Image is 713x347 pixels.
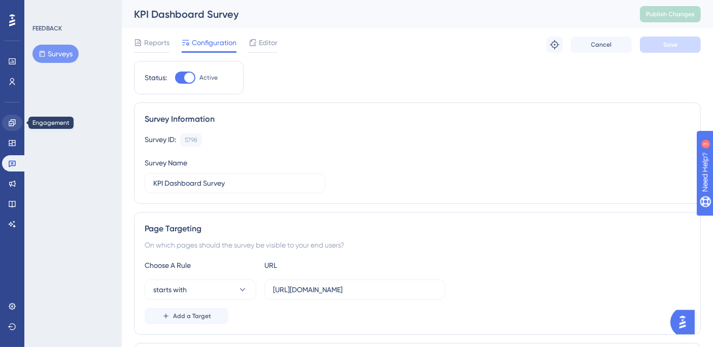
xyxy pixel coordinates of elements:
[264,259,376,271] div: URL
[663,41,677,49] span: Save
[71,5,74,13] div: 3
[145,157,187,169] div: Survey Name
[32,24,62,32] div: FEEDBACK
[185,136,197,144] div: 5798
[145,259,256,271] div: Choose A Rule
[32,45,79,63] button: Surveys
[670,307,701,337] iframe: UserGuiding AI Assistant Launcher
[192,37,236,49] span: Configuration
[640,37,701,53] button: Save
[145,72,167,84] div: Status:
[145,133,176,147] div: Survey ID:
[571,37,632,53] button: Cancel
[259,37,278,49] span: Editor
[134,7,615,21] div: KPI Dashboard Survey
[145,239,690,251] div: On which pages should the survey be visible to your end users?
[199,74,218,82] span: Active
[153,178,317,189] input: Type your Survey name
[646,10,695,18] span: Publish Changes
[173,312,211,320] span: Add a Target
[153,284,187,296] span: starts with
[145,308,228,324] button: Add a Target
[145,113,690,125] div: Survey Information
[24,3,63,15] span: Need Help?
[273,284,436,295] input: yourwebsite.com/path
[145,280,256,300] button: starts with
[145,223,690,235] div: Page Targeting
[144,37,169,49] span: Reports
[640,6,701,22] button: Publish Changes
[591,41,612,49] span: Cancel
